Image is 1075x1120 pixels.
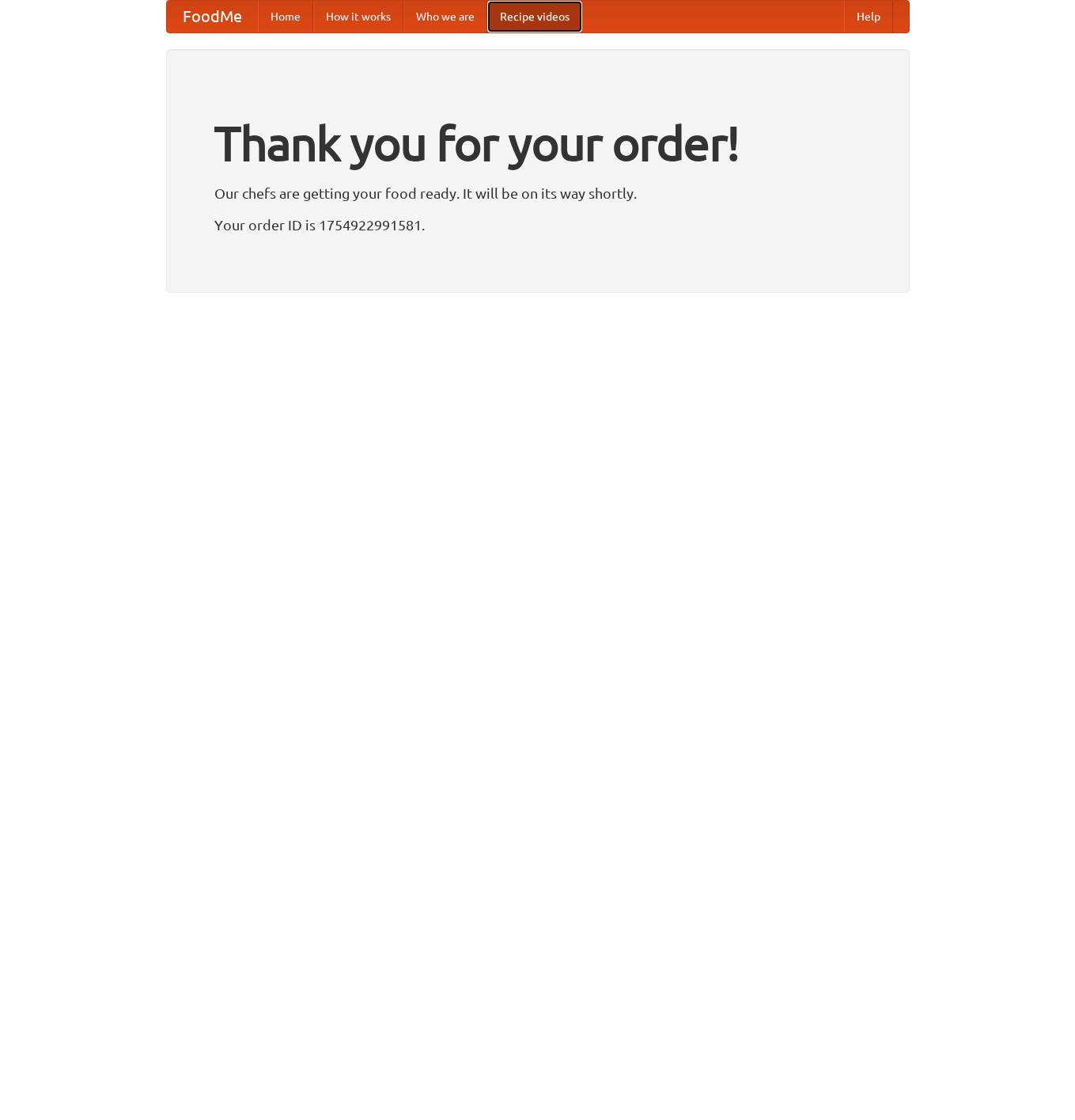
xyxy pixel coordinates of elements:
[487,1,582,32] a: Recipe videos
[403,1,487,32] a: Who we are
[214,105,861,181] h1: Thank you for your order!
[214,181,861,205] p: Our chefs are getting your food ready. It will be on its way shortly.
[313,1,403,32] a: How it works
[844,1,893,32] a: Help
[167,1,258,32] a: FoodMe
[214,213,861,237] p: Your order ID is 1754922991581.
[258,1,313,32] a: Home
